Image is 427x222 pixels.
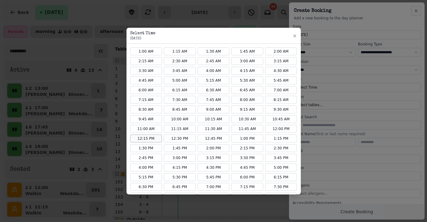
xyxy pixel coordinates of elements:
button: 4:15 AM [231,67,263,75]
button: 3:45 PM [265,154,297,162]
button: 5:15 AM [198,77,230,84]
button: 8:30 AM [130,106,162,113]
button: 7:15 AM [130,96,162,104]
button: 8:45 PM [265,193,297,201]
button: 7:15 PM [231,183,263,191]
button: 6:00 AM [130,86,162,94]
button: 6:30 AM [198,86,230,94]
button: 2:15 PM [231,144,263,152]
button: 7:30 PM [265,183,297,191]
button: 2:00 PM [198,144,230,152]
button: 6:00 PM [231,173,263,181]
button: 2:45 PM [130,154,162,162]
button: 7:45 PM [130,193,162,201]
button: 1:15 PM [265,135,297,142]
button: 9:15 AM [231,106,263,113]
button: 4:45 AM [130,77,162,84]
button: 5:30 PM [164,173,196,181]
button: 8:00 AM [231,96,263,104]
button: 5:00 AM [164,77,196,84]
button: 9:45 AM [130,115,162,123]
button: 1:45 AM [231,47,263,55]
button: 5:30 AM [231,77,263,84]
button: 7:30 AM [164,96,196,104]
button: 3:30 PM [231,154,263,162]
button: 5:00 PM [265,164,297,171]
button: 11:45 AM [231,125,263,133]
button: 7:00 AM [265,86,297,94]
button: 2:30 AM [164,57,196,65]
button: 2:45 AM [198,57,230,65]
button: 4:00 PM [130,164,162,171]
button: 6:15 PM [265,173,297,181]
button: 9:30 AM [265,106,297,113]
button: 8:00 PM [164,193,196,201]
button: 12:15 PM [130,135,162,142]
h3: Select Time [130,30,156,36]
button: 4:00 AM [198,67,230,75]
button: 2:15 AM [130,57,162,65]
button: 7:45 AM [198,96,230,104]
button: 6:30 PM [130,183,162,191]
button: 10:00 AM [164,115,196,123]
button: 10:15 AM [198,115,230,123]
button: 11:15 AM [164,125,196,133]
button: 10:45 AM [265,115,297,123]
button: 3:00 AM [231,57,263,65]
button: 9:00 AM [198,106,230,113]
button: 11:00 AM [130,125,162,133]
button: 6:45 AM [231,86,263,94]
button: 3:15 AM [265,57,297,65]
button: 3:00 PM [164,154,196,162]
button: 8:15 AM [265,96,297,104]
button: 10:30 AM [231,115,263,123]
button: 5:45 PM [198,173,230,181]
button: 12:30 PM [164,135,196,142]
button: 1:30 PM [130,144,162,152]
button: 12:00 PM [265,125,297,133]
button: 1:00 PM [231,135,263,142]
button: 8:30 PM [231,193,263,201]
button: 8:15 PM [198,193,230,201]
button: 4:30 AM [265,67,297,75]
button: 3:45 AM [164,67,196,75]
button: 6:45 PM [164,183,196,191]
button: 5:45 AM [265,77,297,84]
button: 8:45 AM [164,106,196,113]
button: 3:30 AM [130,67,162,75]
button: 1:45 PM [164,144,196,152]
button: 4:45 PM [231,164,263,171]
button: 12:45 PM [198,135,230,142]
button: 1:00 AM [130,47,162,55]
button: 1:15 AM [164,47,196,55]
button: 4:15 PM [164,164,196,171]
button: 2:30 PM [265,144,297,152]
p: [DATE] [130,36,156,41]
button: 11:30 AM [198,125,230,133]
button: 1:30 AM [198,47,230,55]
button: 6:15 AM [164,86,196,94]
button: 2:00 AM [265,47,297,55]
button: 7:00 PM [198,183,230,191]
button: 3:15 PM [198,154,230,162]
button: 5:15 PM [130,173,162,181]
button: 4:30 PM [198,164,230,171]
